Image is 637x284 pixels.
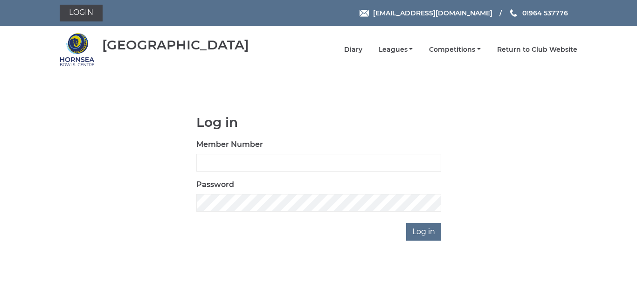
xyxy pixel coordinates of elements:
[373,9,492,17] span: [EMAIL_ADDRESS][DOMAIN_NAME]
[429,45,481,54] a: Competitions
[60,5,103,21] a: Login
[522,9,568,17] span: 01964 537776
[406,223,441,241] input: Log in
[509,8,568,18] a: Phone us 01964 537776
[497,45,577,54] a: Return to Club Website
[196,115,441,130] h1: Log in
[510,9,517,17] img: Phone us
[379,45,413,54] a: Leagues
[360,8,492,18] a: Email [EMAIL_ADDRESS][DOMAIN_NAME]
[60,32,95,67] img: Hornsea Bowls Centre
[196,179,234,190] label: Password
[344,45,362,54] a: Diary
[196,139,263,150] label: Member Number
[102,38,249,52] div: [GEOGRAPHIC_DATA]
[360,10,369,17] img: Email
